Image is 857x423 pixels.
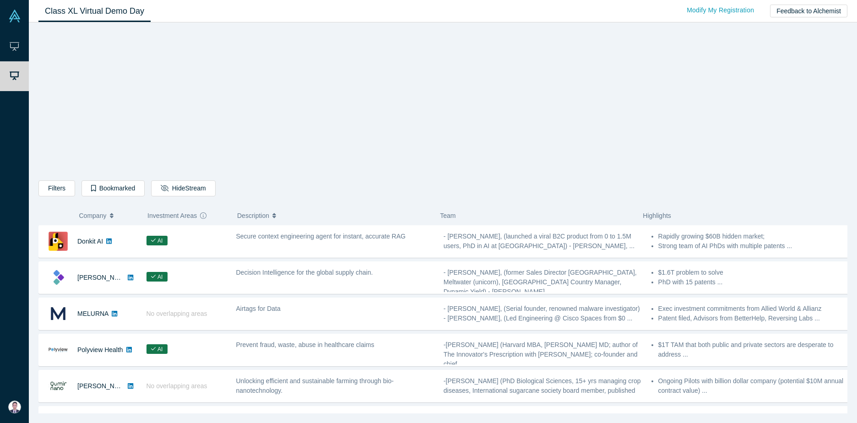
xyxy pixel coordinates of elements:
span: No overlapping areas [146,310,207,317]
span: - [PERSON_NAME], (launched a viral B2C product from 0 to 1.5M users, PhD in AI at [GEOGRAPHIC_DAT... [444,233,635,249]
span: AI [146,344,168,354]
button: Bookmarked [81,180,145,196]
span: Description [237,206,269,225]
span: Highlights [643,212,671,219]
span: Unlocking efficient and sustainable farming through bio-nanotechnology. [236,377,394,394]
span: Secure context engineering agent for instant, accurate RAG [236,233,406,240]
li: Patent filed, Advisors from BetterHelp, Reversing Labs ... [658,314,849,323]
img: MELURNA's Logo [49,304,68,323]
img: Qumir Nano's Logo [49,376,68,396]
span: No overlapping areas [146,382,207,390]
img: Alchemist Vault Logo [8,10,21,22]
a: [PERSON_NAME] [77,382,130,390]
span: Decision Intelligence for the global supply chain. [236,269,373,276]
li: Rapidly growing $60B hidden market; [658,232,849,241]
a: [PERSON_NAME] [77,274,130,281]
span: - [PERSON_NAME], (Serial founder, renowned malware investigator) - [PERSON_NAME], (Led Engineerin... [444,305,640,322]
button: Description [237,206,430,225]
span: AI [146,236,168,245]
span: - [PERSON_NAME], (former Sales Director [GEOGRAPHIC_DATA], Meltwater (unicorn), [GEOGRAPHIC_DATA]... [444,269,637,295]
span: Company [79,206,107,225]
li: Ongoing Pilots with billion dollar company (potential $10M annual contract value) ... [658,376,849,396]
button: HideStream [151,180,215,196]
span: AI [146,272,168,282]
span: Investment Areas [147,206,197,225]
span: Team [440,212,456,219]
img: Polyview Health's Logo [49,340,68,359]
a: Polyview Health [77,346,123,353]
button: Company [79,206,138,225]
button: Feedback to Alchemist [770,5,847,17]
a: MELURNA [77,310,108,317]
a: Class XL Virtual Demo Day [38,0,151,22]
img: Kimaru AI's Logo [49,268,68,287]
span: Prevent fraud, waste, abuse in healthcare claims [236,341,374,348]
li: PhD with 15 patents ... [658,277,849,287]
button: Filters [38,180,75,196]
span: Airtags for Data [236,305,281,312]
li: Exec investment commitments from Allied World & Allianz [658,304,849,314]
iframe: Alchemist Class XL Demo Day: Vault [315,30,571,174]
a: Modify My Registration [677,2,764,18]
span: -[PERSON_NAME] (Harvard MBA, [PERSON_NAME] MD; author of The Innovator's Prescription with [PERSO... [444,341,638,368]
li: $1.6T problem to solve [658,268,849,277]
a: Donkit AI [77,238,103,245]
img: Donkit AI's Logo [49,232,68,251]
span: -[PERSON_NAME] (PhD Biological Sciences, 15+ yrs managing crop diseases, International sugarcane ... [444,377,641,404]
li: Strong team of AI PhDs with multiple patents ... [658,241,849,251]
img: Terry Li's Account [8,401,21,413]
li: $1T TAM that both public and private sectors are desperate to address ... [658,340,849,359]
